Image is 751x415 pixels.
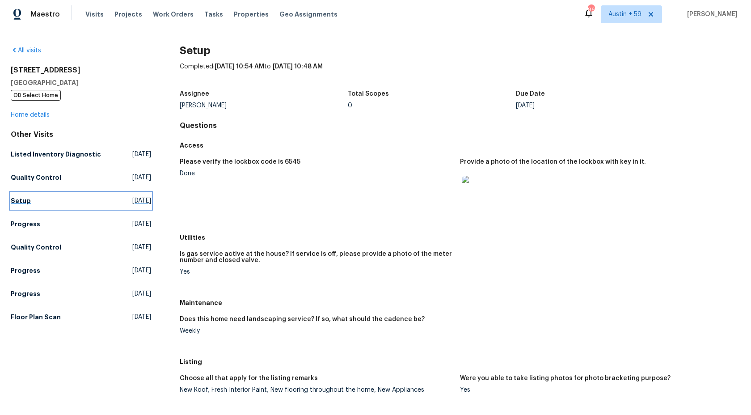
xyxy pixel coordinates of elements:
a: Floor Plan Scan[DATE] [11,309,151,325]
h5: Were you able to take listing photos for photo bracketing purpose? [460,375,671,381]
span: Austin + 59 [608,10,641,19]
a: Quality Control[DATE] [11,239,151,255]
h5: Listing [180,357,740,366]
h5: Is gas service active at the house? If service is off, please provide a photo of the meter number... [180,251,453,263]
h5: Progress [11,289,40,298]
a: Listed Inventory Diagnostic[DATE] [11,146,151,162]
h5: Setup [11,196,31,205]
h5: Please verify the lockbox code is 6545 [180,159,300,165]
span: [DATE] 10:48 AM [273,64,323,70]
div: Completed: to [180,62,740,85]
h5: Due Date [516,91,545,97]
span: Tasks [204,11,223,17]
span: [DATE] [132,220,151,229]
h5: Assignee [180,91,209,97]
h5: Provide a photo of the location of the lockbox with key in it. [460,159,646,165]
span: OD Select Home [11,90,61,101]
h5: Does this home need landscaping service? If so, what should the cadence be? [180,316,425,322]
div: 862 [588,5,594,14]
a: Home details [11,112,50,118]
div: [DATE] [516,102,684,109]
h5: [GEOGRAPHIC_DATA] [11,78,151,87]
span: [DATE] [132,243,151,252]
h5: Choose all that apply for the listing remarks [180,375,318,381]
span: Geo Assignments [279,10,338,19]
a: Progress[DATE] [11,263,151,279]
div: Weekly [180,328,453,334]
span: [DATE] [132,173,151,182]
div: New Roof, Fresh Interior Paint, New flooring throughout the home, New Appliances [180,387,453,393]
span: [DATE] [132,289,151,298]
a: Setup[DATE] [11,193,151,209]
span: Properties [234,10,269,19]
div: 0 [348,102,516,109]
a: Progress[DATE] [11,286,151,302]
span: Projects [114,10,142,19]
h5: Maintenance [180,298,740,307]
span: [DATE] [132,150,151,159]
h5: Quality Control [11,243,61,252]
div: Yes [460,387,733,393]
h2: Setup [180,46,740,55]
span: [DATE] 10:54 AM [215,64,264,70]
span: [DATE] [132,313,151,322]
h5: Floor Plan Scan [11,313,61,322]
a: Quality Control[DATE] [11,169,151,186]
span: [DATE] [132,266,151,275]
h5: Listed Inventory Diagnostic [11,150,101,159]
h4: Questions [180,121,740,130]
h5: Utilities [180,233,740,242]
a: All visits [11,47,41,54]
div: [PERSON_NAME] [180,102,348,109]
a: Progress[DATE] [11,216,151,232]
h5: Progress [11,266,40,275]
h2: [STREET_ADDRESS] [11,66,151,75]
span: [DATE] [132,196,151,205]
span: Maestro [30,10,60,19]
span: [PERSON_NAME] [683,10,738,19]
h5: Access [180,141,740,150]
div: Other Visits [11,130,151,139]
div: Done [180,170,453,177]
h5: Total Scopes [348,91,389,97]
span: Work Orders [153,10,194,19]
h5: Progress [11,220,40,229]
div: Yes [180,269,453,275]
span: Visits [85,10,104,19]
h5: Quality Control [11,173,61,182]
